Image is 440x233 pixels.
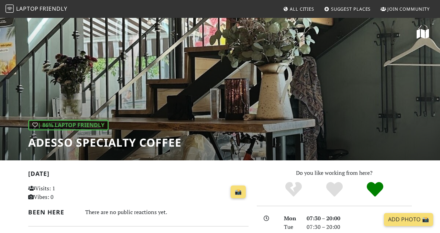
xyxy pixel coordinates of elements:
h1: ADESSO Specialty Coffee [28,136,181,149]
span: All Cities [290,6,314,12]
div: Yes [314,181,355,198]
a: LaptopFriendly LaptopFriendly [5,3,67,15]
span: Friendly [40,5,67,12]
span: Suggest Places [331,6,371,12]
span: Join Community [387,6,430,12]
a: Join Community [378,3,432,15]
h2: Been here [28,209,77,216]
div: 07:30 – 20:00 [302,223,416,232]
a: 📸 [231,186,246,199]
img: LaptopFriendly [5,4,14,13]
div: Definitely! [355,181,396,198]
p: Do you like working from here? [257,169,412,178]
a: Add Photo 📸 [384,213,433,226]
div: | 86% Laptop Friendly [28,120,109,131]
span: Laptop [16,5,38,12]
div: Tue [280,223,302,232]
a: Suggest Places [321,3,374,15]
p: Visits: 1 Vibes: 0 [28,184,96,202]
div: Mon [280,214,302,223]
div: There are no public reactions yet. [85,207,249,217]
div: No [273,181,314,198]
h2: [DATE] [28,170,249,180]
a: All Cities [280,3,317,15]
div: 07:30 – 20:00 [302,214,416,223]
